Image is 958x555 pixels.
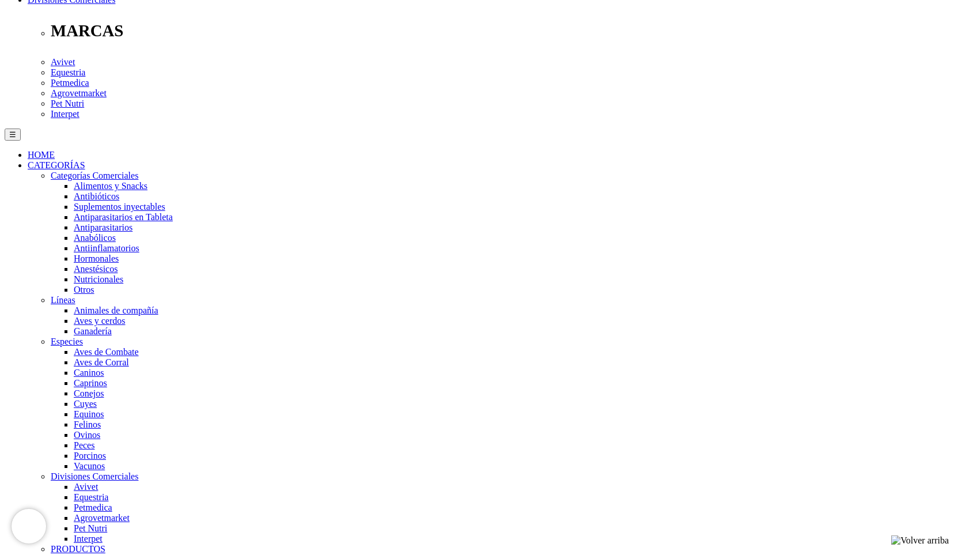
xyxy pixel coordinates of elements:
[74,523,107,533] a: Pet Nutri
[74,285,94,295] a: Otros
[74,254,119,263] a: Hormonales
[74,274,123,284] a: Nutricionales
[74,430,100,440] a: Ovinos
[74,513,130,523] a: Agrovetmarket
[51,544,105,554] a: PRODUCTOS
[5,129,21,141] button: ☰
[74,326,112,336] a: Ganadería
[74,212,173,222] a: Antiparasitarios en Tableta
[51,109,79,119] a: Interpet
[51,78,89,88] a: Petmedica
[74,503,112,512] a: Petmedica
[74,233,116,243] a: Anabólicos
[74,420,101,429] a: Felinos
[74,243,139,253] a: Antiinflamatorios
[74,305,158,315] a: Animales de compañía
[12,509,46,543] iframe: Brevo live chat
[74,534,103,543] a: Interpet
[74,388,104,398] a: Conejos
[74,222,132,232] a: Antiparasitarios
[74,378,107,388] a: Caprinos
[74,202,165,212] a: Suplementos inyectables
[51,57,75,67] a: Avivet
[891,535,949,546] img: Volver arriba
[74,451,106,460] a: Porcinos
[51,88,107,98] a: Agrovetmarket
[28,150,55,160] a: HOME
[28,160,85,170] a: CATEGORÍAS
[51,471,138,481] a: Divisiones Comerciales
[74,264,118,274] a: Anestésicos
[74,357,129,367] a: Aves de Corral
[74,399,97,409] a: Cuyes
[74,316,125,326] a: Aves y cerdos
[74,492,108,502] a: Equestria
[74,461,105,471] a: Vacunos
[74,482,98,492] a: Avivet
[51,295,75,305] a: Líneas
[74,191,119,201] a: Antibióticos
[74,409,104,419] a: Equinos
[74,368,104,377] a: Caninos
[51,99,84,108] a: Pet Nutri
[74,347,139,357] a: Aves de Combate
[51,337,83,346] a: Especies
[51,67,85,77] a: Equestria
[74,440,94,450] a: Peces
[51,21,953,40] p: MARCAS
[74,181,147,191] a: Alimentos y Snacks
[51,171,138,180] a: Categorías Comerciales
